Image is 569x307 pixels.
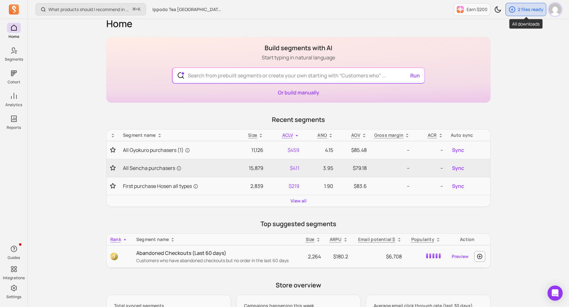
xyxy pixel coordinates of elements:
p: Gross margin [374,132,404,138]
button: What products should I recommend in my email campaigns?⌘+K [35,3,146,15]
p: Guides [8,255,20,260]
span: Size [248,132,257,138]
p: $79.18 [341,164,367,172]
button: Earn $200 [454,3,490,16]
p: Settings [6,294,21,299]
span: $180.2 [333,253,348,260]
span: Sync [452,146,464,154]
p: 2 files ready [518,6,543,13]
button: Run [408,69,422,82]
p: Start typing in natural language [262,54,335,61]
span: 2,264 [308,253,321,260]
span: ACLV [282,132,293,138]
a: View all [291,198,307,204]
button: Toggle favorite [110,183,115,189]
div: Open Intercom Messenger [548,286,563,301]
a: Preview [449,251,471,262]
p: Customers who have abandoned checkouts but no order in the last 60 days [136,257,297,264]
p: 11,126 [238,146,263,154]
button: Sync [451,163,465,173]
a: All Gyokuro purchasers (1) [123,146,230,154]
span: $6,708 [386,253,402,260]
p: ACR [428,132,437,138]
p: -- [417,164,443,172]
span: Rank [110,236,121,242]
span: All Sencha purchasers [123,164,181,172]
p: -- [374,164,410,172]
kbd: ⌘ [132,6,136,14]
p: Segments [5,57,23,62]
h1: Build segments with AI [262,44,335,52]
span: Ippodo Tea [GEOGRAPHIC_DATA] & [GEOGRAPHIC_DATA] [152,6,224,13]
span: + [133,6,141,13]
span: First purchase Hosen all types [123,182,198,190]
a: Or build manually [278,89,319,96]
p: $459 [271,146,299,154]
input: Search from prebuilt segments or create your own starting with “Customers who” ... [183,68,414,83]
button: 2 files ready [505,3,546,16]
p: -- [374,146,410,154]
p: Top suggested segments [106,220,491,228]
p: AOV [351,132,360,138]
p: Popularity [411,236,434,243]
button: Sync [451,181,465,191]
p: 3.95 [307,164,333,172]
p: Analytics [5,102,22,107]
button: Toggle favorite [110,147,115,153]
p: -- [417,146,443,154]
button: Ippodo Tea [GEOGRAPHIC_DATA] & [GEOGRAPHIC_DATA] [149,4,228,15]
span: Sync [452,164,464,172]
span: Sync [452,182,464,190]
p: Email potential $ [358,236,395,243]
p: 1.90 [307,182,333,190]
div: Auto sync [451,132,486,138]
div: Segment name [136,236,297,243]
a: First purchase Hosen all types [123,182,230,190]
h1: Home [106,18,491,29]
p: Integrations [3,275,25,280]
a: All Sencha purchasers [123,164,230,172]
div: Segment name [123,132,230,138]
p: What products should I recommend in my email campaigns? [48,6,130,13]
p: Cohort [8,80,20,85]
p: Recent segments [106,115,491,124]
p: 2,839 [238,182,263,190]
div: Action [448,236,486,243]
button: Toggle favorite [110,165,115,171]
span: Size [306,236,315,242]
p: $411 [271,164,299,172]
img: avatar [549,3,561,16]
button: Sync [451,145,465,155]
span: All Gyokuro purchasers (1) [123,146,190,154]
span: 1 [110,253,118,260]
p: ARPU [330,236,342,243]
p: -- [374,182,410,190]
p: 4.15 [307,146,333,154]
p: Reports [7,125,21,130]
p: -- [417,182,443,190]
p: $83.6 [341,182,367,190]
p: Store overview [106,281,491,290]
p: 15,879 [238,164,263,172]
p: $219 [271,182,299,190]
button: Guides [7,243,21,262]
kbd: K [138,7,141,12]
button: Toggle dark mode [492,3,504,16]
p: $85.48 [341,146,367,154]
p: Home [9,34,19,39]
p: Earn $200 [467,6,487,13]
p: Abandoned Checkouts (Last 60 days) [136,249,297,257]
span: ANO [317,132,327,138]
